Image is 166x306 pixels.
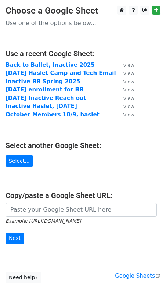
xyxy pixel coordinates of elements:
a: October Members 10/9, haslet [6,111,100,118]
input: Paste your Google Sheet URL here [6,203,157,217]
a: Select... [6,155,33,167]
small: View [123,104,134,109]
h3: Choose a Google Sheet [6,6,160,16]
input: Next [6,233,24,244]
a: View [116,62,134,68]
h4: Copy/paste a Google Sheet URL: [6,191,160,200]
a: [DATE] enrollment for BB [6,86,83,93]
a: View [116,103,134,109]
a: Google Sheets [115,273,160,279]
a: Inactive BB Spring 2025 [6,78,80,85]
small: View [123,62,134,68]
small: Example: [URL][DOMAIN_NAME] [6,218,81,224]
a: View [116,78,134,85]
a: Back to Ballet, Inactive 2025 [6,62,95,68]
a: [DATE] Inactive Reach out [6,95,86,101]
a: Need help? [6,272,41,283]
h4: Select another Google Sheet: [6,141,160,150]
a: View [116,111,134,118]
a: Inactive Haslet, [DATE] [6,103,77,109]
a: View [116,95,134,101]
a: View [116,70,134,76]
small: View [123,79,134,84]
small: View [123,112,134,118]
small: View [123,87,134,93]
a: [DATE] Haslet Camp and Tech Email [6,70,116,76]
small: View [123,96,134,101]
small: View [123,71,134,76]
a: View [116,86,134,93]
h4: Use a recent Google Sheet: [6,49,160,58]
p: Use one of the options below... [6,19,160,27]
